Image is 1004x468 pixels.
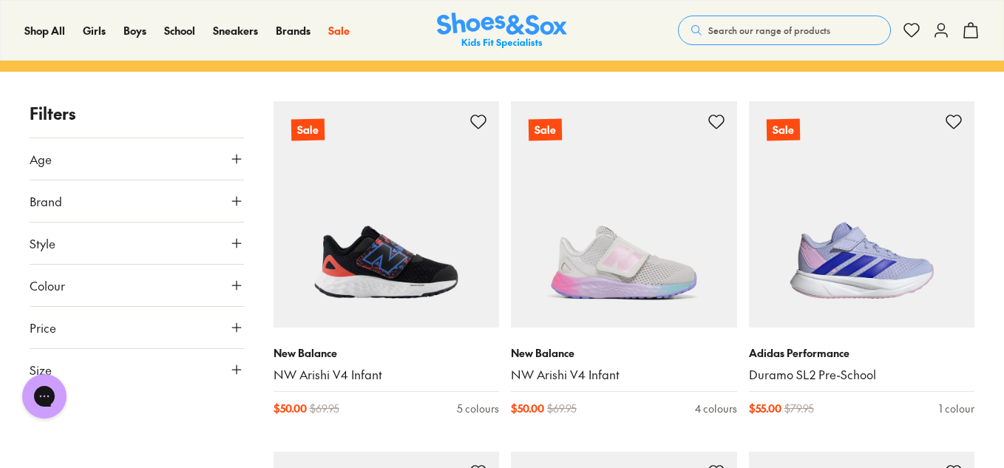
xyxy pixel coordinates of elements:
[511,345,737,361] p: New Balance
[30,265,244,306] button: Colour
[274,101,500,328] a: Sale
[274,367,500,383] a: NW Arishi V4 Infant
[30,319,56,336] span: Price
[939,401,974,416] div: 1 colour
[678,16,891,45] button: Search our range of products
[749,345,975,361] p: Adidas Performance
[30,361,52,379] span: Size
[766,119,799,141] p: Sale
[291,119,324,141] p: Sale
[274,345,500,361] p: New Balance
[30,138,244,180] button: Age
[30,150,52,168] span: Age
[30,349,244,390] button: Size
[24,23,65,38] a: Shop All
[30,192,62,210] span: Brand
[274,401,307,416] span: $ 50.00
[30,180,244,222] button: Brand
[749,401,781,416] span: $ 55.00
[511,401,544,416] span: $ 50.00
[30,277,65,294] span: Colour
[30,307,244,348] button: Price
[30,223,244,264] button: Style
[437,13,567,49] a: Shoes & Sox
[30,101,244,126] p: Filters
[547,401,577,416] span: $ 69.95
[749,101,975,328] a: Sale
[457,401,499,416] div: 5 colours
[328,23,350,38] a: Sale
[511,367,737,383] a: NW Arishi V4 Infant
[708,24,830,37] span: Search our range of products
[529,119,562,141] p: Sale
[123,23,146,38] a: Boys
[511,101,737,328] a: Sale
[83,23,106,38] a: Girls
[30,234,55,252] span: Style
[784,401,814,416] span: $ 79.95
[276,23,311,38] a: Brands
[749,367,975,383] a: Duramo SL2 Pre-School
[213,23,258,38] a: Sneakers
[15,369,74,424] iframe: Gorgias live chat messenger
[164,23,195,38] a: School
[437,13,567,49] img: SNS_Logo_Responsive.svg
[695,401,737,416] div: 4 colours
[310,401,339,416] span: $ 69.95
